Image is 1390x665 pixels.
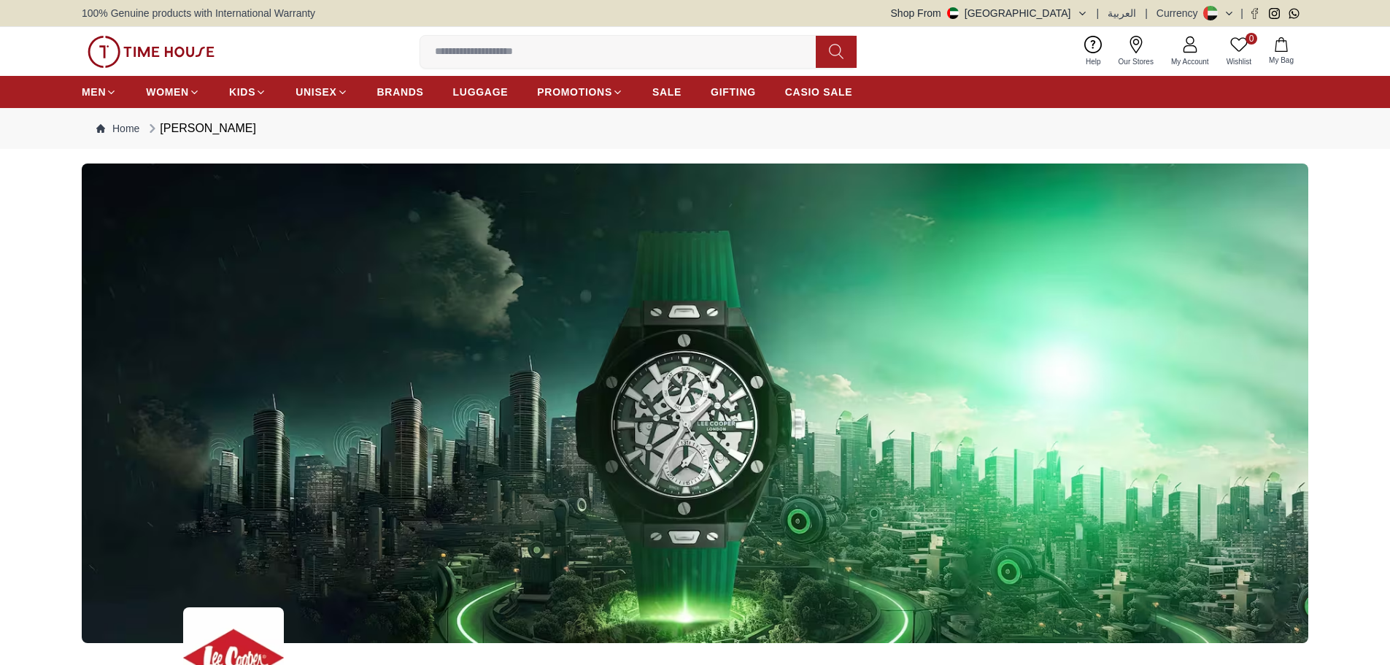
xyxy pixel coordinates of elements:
[1221,56,1257,67] span: Wishlist
[1249,8,1260,19] a: Facebook
[1108,6,1136,20] button: العربية
[82,79,117,105] a: MEN
[1157,6,1204,20] div: Currency
[1110,33,1162,70] a: Our Stores
[1263,55,1300,66] span: My Bag
[652,85,682,99] span: SALE
[711,85,756,99] span: GIFTING
[88,36,215,68] img: ...
[377,79,424,105] a: BRANDS
[785,85,853,99] span: CASIO SALE
[537,79,623,105] a: PROMOTIONS
[146,79,200,105] a: WOMEN
[229,85,255,99] span: KIDS
[146,85,189,99] span: WOMEN
[453,85,509,99] span: LUGGAGE
[296,85,336,99] span: UNISEX
[82,108,1308,149] nav: Breadcrumb
[377,85,424,99] span: BRANDS
[82,6,315,20] span: 100% Genuine products with International Warranty
[1260,34,1302,69] button: My Bag
[229,79,266,105] a: KIDS
[1077,33,1110,70] a: Help
[145,120,256,137] div: [PERSON_NAME]
[891,6,1088,20] button: Shop From[GEOGRAPHIC_DATA]
[947,7,959,19] img: United Arab Emirates
[652,79,682,105] a: SALE
[785,79,853,105] a: CASIO SALE
[1097,6,1100,20] span: |
[296,79,347,105] a: UNISEX
[537,85,612,99] span: PROMOTIONS
[1113,56,1159,67] span: Our Stores
[1246,33,1257,45] span: 0
[453,79,509,105] a: LUGGAGE
[1165,56,1215,67] span: My Account
[1080,56,1107,67] span: Help
[82,85,106,99] span: MEN
[1289,8,1300,19] a: Whatsapp
[82,164,1308,643] img: ...
[96,121,139,136] a: Home
[1145,6,1148,20] span: |
[1269,8,1280,19] a: Instagram
[1218,33,1260,70] a: 0Wishlist
[1240,6,1243,20] span: |
[711,79,756,105] a: GIFTING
